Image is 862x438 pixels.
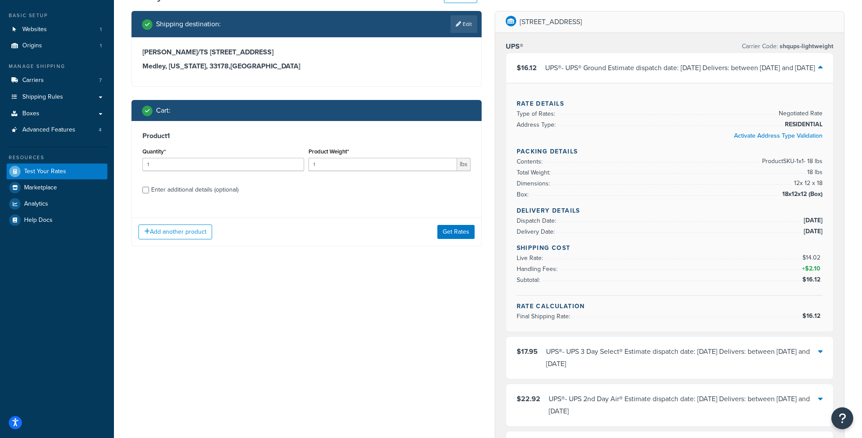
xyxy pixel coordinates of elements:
span: $2.10 [805,264,823,273]
span: Contents: [517,157,545,166]
span: $16.12 [802,275,823,284]
span: Carriers [22,77,44,84]
span: Final Shipping Rate: [517,312,572,321]
button: Add another product [138,224,212,239]
span: Advanced Features [22,126,75,134]
p: [STREET_ADDRESS] [520,16,582,28]
a: Activate Address Type Validation [734,131,823,140]
a: Shipping Rules [7,89,107,105]
li: Origins [7,38,107,54]
span: [DATE] [802,215,823,226]
li: Advanced Features [7,122,107,138]
span: RESIDENTIAL [783,119,823,130]
div: UPS® - UPS 3 Day Select® Estimate dispatch date: [DATE] Delivers: between [DATE] and [DATE] [546,345,819,370]
span: Address Type: [517,120,558,129]
h4: Shipping Cost [517,243,823,253]
span: [DATE] [802,226,823,237]
div: UPS® - UPS 2nd Day Air® Estimate dispatch date: [DATE] Delivers: between [DATE] and [DATE] [549,393,819,417]
label: Quantity* [142,148,166,155]
span: 4 [99,126,102,134]
a: Websites1 [7,21,107,38]
span: lbs [457,158,471,171]
h4: Delivery Details [517,206,823,215]
span: 12 x 12 x 18 [792,178,823,189]
span: Boxes [22,110,39,118]
span: Shipping Rules [22,93,63,101]
a: Carriers7 [7,72,107,89]
span: Box: [517,190,531,199]
input: 0 [142,158,304,171]
span: Marketplace [24,184,57,192]
span: $14.02 [802,253,823,262]
h3: Medley, [US_STATE], 33178 , [GEOGRAPHIC_DATA] [142,62,471,71]
h4: Rate Details [517,99,823,108]
p: Carrier Code: [742,40,834,53]
label: Product Weight* [309,148,349,155]
span: Help Docs [24,217,53,224]
span: Negotiated Rate [777,108,823,119]
span: Delivery Date: [517,227,557,236]
span: Dimensions: [517,179,552,188]
span: 18 lbs [805,167,823,178]
span: $16.12 [802,311,823,320]
h2: Shipping destination : [156,20,221,28]
span: Origins [22,42,42,50]
h3: Product 1 [142,132,471,140]
h4: Packing Details [517,147,823,156]
span: Websites [22,26,47,33]
span: $17.95 [517,346,538,356]
div: UPS® - UPS® Ground Estimate dispatch date: [DATE] Delivers: between [DATE] and [DATE] [545,62,815,74]
span: Live Rate: [517,253,545,263]
span: 7 [99,77,102,84]
span: 1 [100,26,102,33]
div: Manage Shipping [7,63,107,70]
button: Get Rates [437,225,475,239]
h2: Cart : [156,107,170,114]
input: 0.00 [309,158,457,171]
span: $22.92 [517,394,540,404]
div: Basic Setup [7,12,107,19]
div: Enter additional details (optional) [151,184,238,196]
li: Carriers [7,72,107,89]
span: Analytics [24,200,48,208]
a: Help Docs [7,212,107,228]
a: Advanced Features4 [7,122,107,138]
span: Test Your Rates [24,168,66,175]
span: Product SKU-1 x 1 - 18 lbs [760,156,823,167]
span: $16.12 [517,63,537,73]
a: Test Your Rates [7,164,107,179]
span: Type of Rates: [517,109,557,118]
div: Resources [7,154,107,161]
h4: Rate Calculation [517,302,823,311]
li: Websites [7,21,107,38]
button: Open Resource Center [831,407,853,429]
a: Edit [451,15,477,33]
span: shqups-lightweight [778,42,834,51]
h3: UPS® [506,42,523,51]
h3: [PERSON_NAME]/TS [STREET_ADDRESS] [142,48,471,57]
a: Analytics [7,196,107,212]
span: Handling Fees: [517,264,560,274]
span: 1 [100,42,102,50]
span: Subtotal: [517,275,542,285]
input: Enter additional details (optional) [142,187,149,193]
a: Marketplace [7,180,107,196]
span: Dispatch Date: [517,216,558,225]
span: + [800,264,823,274]
span: Total Weight: [517,168,553,177]
span: 18x12x12 (Box) [780,189,823,199]
a: Origins1 [7,38,107,54]
a: Boxes [7,106,107,122]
